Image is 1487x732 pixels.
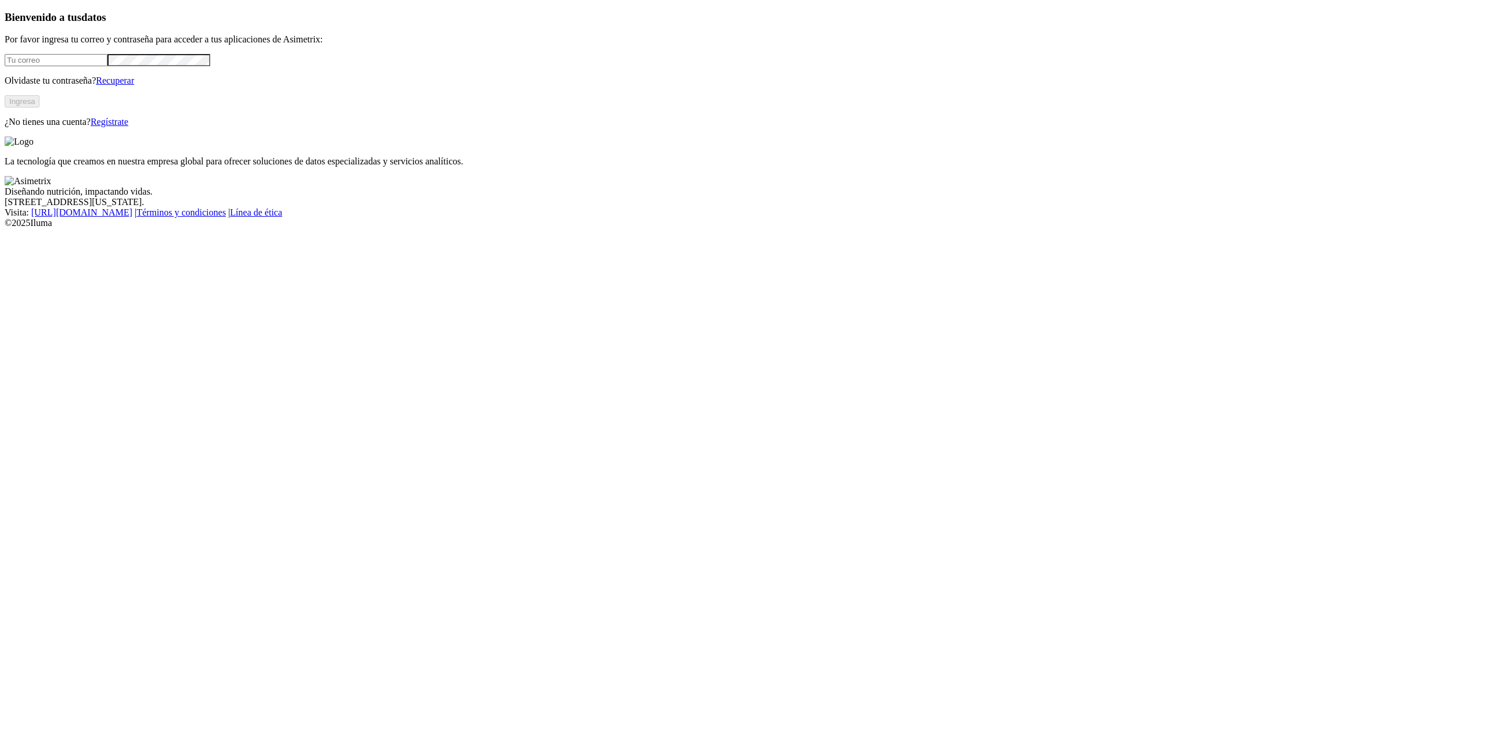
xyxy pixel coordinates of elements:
[5,76,1482,86] p: Olvidaste tu contraseña?
[5,197,1482,207] div: [STREET_ADDRESS][US_STATE].
[5,218,1482,228] div: © 2025 Iluma
[91,117,128,127] a: Regístrate
[5,117,1482,127] p: ¿No tienes una cuenta?
[5,156,1482,167] p: La tecnología que creamos en nuestra empresa global para ofrecer soluciones de datos especializad...
[31,207,132,217] a: [URL][DOMAIN_NAME]
[5,34,1482,45] p: Por favor ingresa tu correo y contraseña para acceder a tus aplicaciones de Asimetrix:
[230,207,282,217] a: Línea de ética
[5,176,51,186] img: Asimetrix
[5,54,107,66] input: Tu correo
[5,186,1482,197] div: Diseñando nutrición, impactando vidas.
[81,11,106,23] span: datos
[137,207,226,217] a: Términos y condiciones
[5,11,1482,24] h3: Bienvenido a tus
[5,137,34,147] img: Logo
[5,95,39,107] button: Ingresa
[96,76,134,85] a: Recuperar
[5,207,1482,218] div: Visita : | |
